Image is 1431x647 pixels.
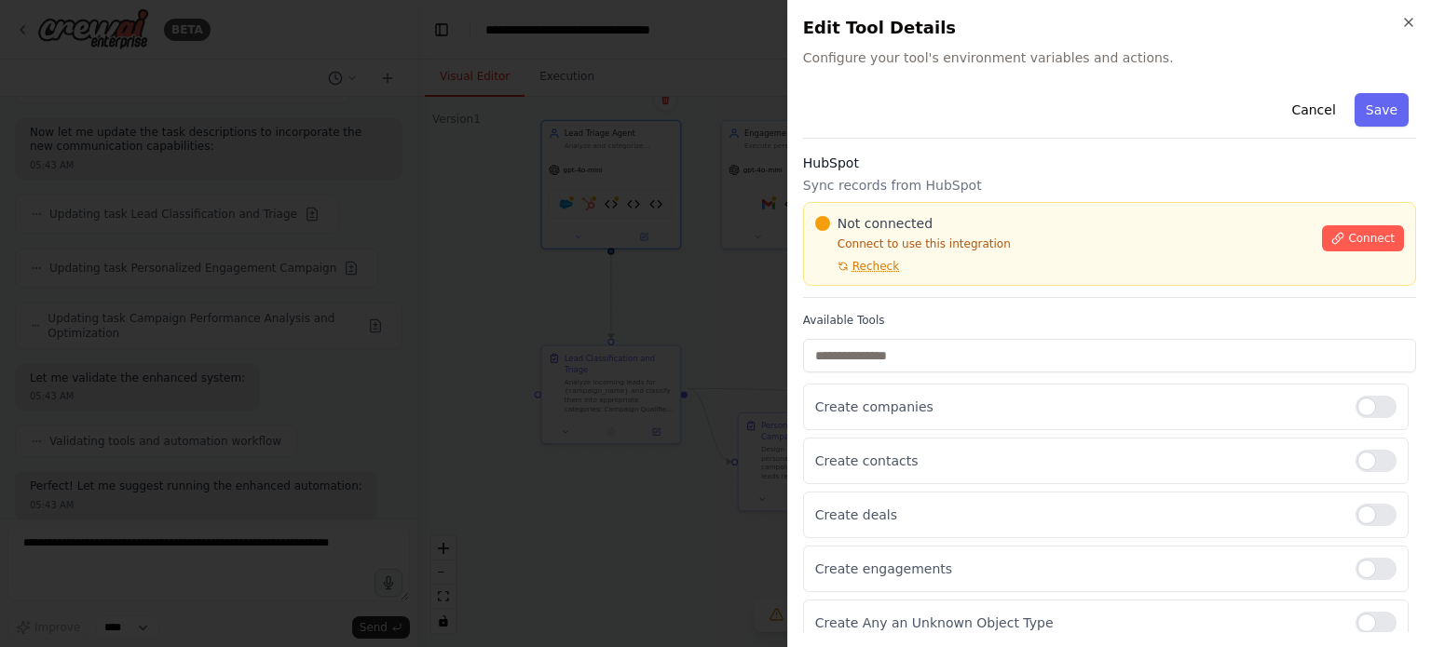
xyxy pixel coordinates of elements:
[803,313,1416,328] label: Available Tools
[815,613,1341,632] p: Create Any an Unknown Object Type
[838,214,933,233] span: Not connected
[1348,231,1395,246] span: Connect
[815,398,1341,416] p: Create companies
[815,559,1341,578] p: Create engagements
[815,452,1341,470] p: Create contacts
[803,48,1416,67] span: Configure your tool's environment variables and actions.
[803,176,1416,195] p: Sync records from HubSpot
[852,259,899,274] span: Recheck
[1355,93,1409,127] button: Save
[803,154,1416,172] h3: HubSpot
[803,15,1416,41] h2: Edit Tool Details
[1280,93,1346,127] button: Cancel
[815,259,899,274] button: Recheck
[815,236,1312,251] p: Connect to use this integration
[1322,225,1404,251] button: Connect
[815,505,1341,524] p: Create deals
